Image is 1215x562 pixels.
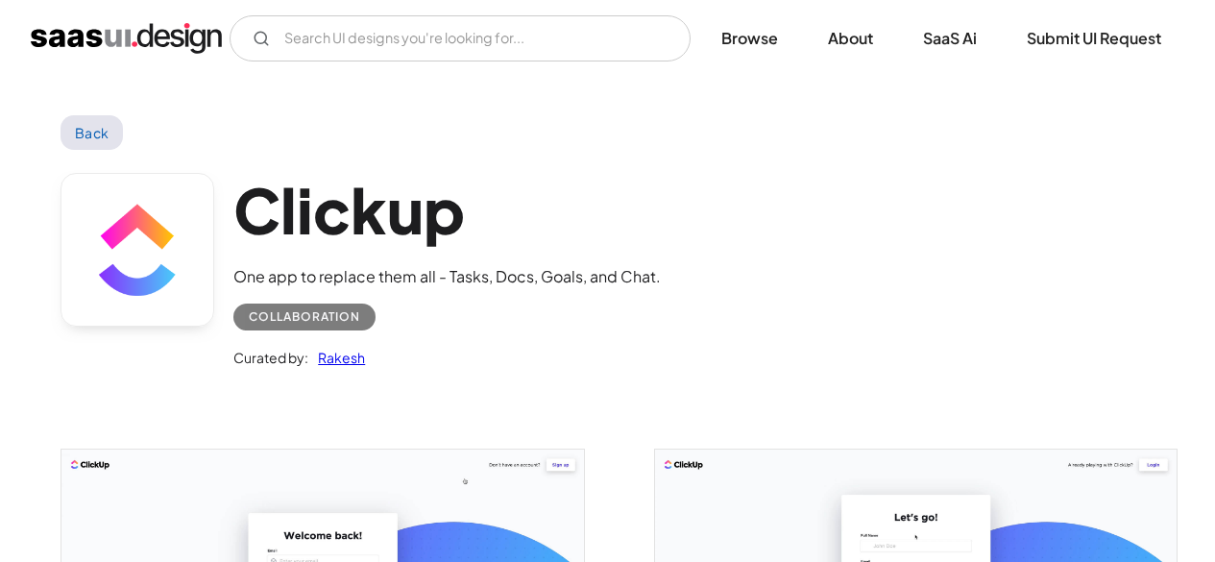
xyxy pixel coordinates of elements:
a: Submit UI Request [1004,17,1184,60]
div: Curated by: [233,346,308,369]
a: Browse [698,17,801,60]
form: Email Form [230,15,691,61]
div: One app to replace them all - Tasks, Docs, Goals, and Chat. [233,265,661,288]
h1: Clickup [233,173,661,247]
div: Collaboration [249,305,360,329]
a: SaaS Ai [900,17,1000,60]
a: About [805,17,896,60]
a: Rakesh [308,346,365,369]
a: Back [61,115,123,150]
a: home [31,23,222,54]
input: Search UI designs you're looking for... [230,15,691,61]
